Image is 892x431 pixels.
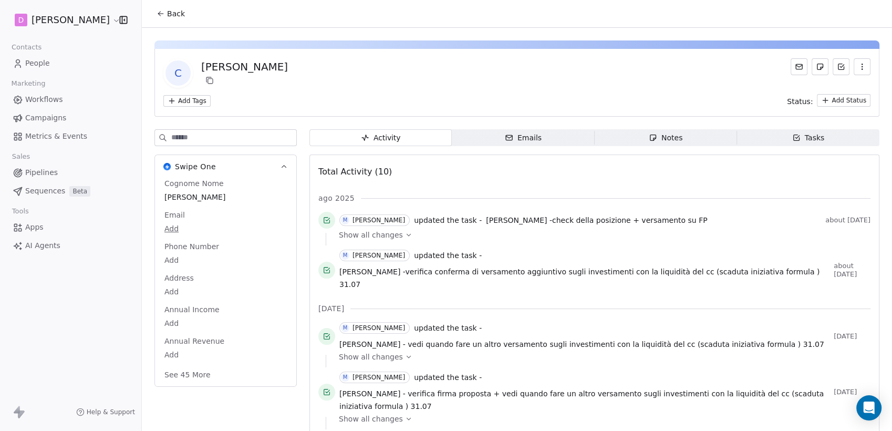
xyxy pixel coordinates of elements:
span: Add [164,223,287,234]
span: updated the task - [414,323,482,333]
span: Add [164,350,287,360]
span: AI Agents [25,240,60,251]
span: Total Activity (10) [318,167,392,177]
span: Help & Support [87,408,135,416]
span: Show all changes [339,352,403,362]
span: Marketing [7,76,50,91]
div: Tasks [792,132,825,143]
span: Add [164,286,287,297]
div: M [343,251,348,260]
span: [PERSON_NAME] -check della posizione + versamento su FP [486,216,707,224]
a: Metrics & Events [8,128,133,145]
div: Notes [649,132,682,143]
div: M [343,216,348,224]
span: People [25,58,50,69]
button: Back [150,4,191,23]
button: Add Tags [163,95,211,107]
a: Show all changes [339,414,863,424]
a: Pipelines [8,164,133,181]
span: [DATE] [318,303,344,314]
span: about [DATE] [834,262,870,279]
button: Swipe OneSwipe One [155,155,296,178]
div: M [343,324,348,332]
img: Swipe One [163,163,171,170]
span: Show all changes [339,414,403,424]
a: Workflows [8,91,133,108]
span: updated the task - [414,250,482,261]
span: Beta [69,186,90,197]
span: updated the task - [414,215,482,225]
span: Swipe One [175,161,216,172]
div: Emails [505,132,542,143]
a: [PERSON_NAME] -verifica conferma di versamento aggiuntivo sugli investimenti con la liquidità del... [339,265,829,291]
span: [DATE] [834,332,870,341]
div: [PERSON_NAME] [352,374,405,381]
div: [PERSON_NAME] [352,217,405,224]
span: Show all changes [339,230,403,240]
span: Sequences [25,186,65,197]
a: SequencesBeta [8,182,133,200]
a: Show all changes [339,352,863,362]
a: [PERSON_NAME] -check della posizione + versamento su FP [486,214,707,227]
span: ago 2025 [318,193,355,203]
span: Annual Revenue [162,336,226,346]
a: AI Agents [8,237,133,254]
span: Annual Income [162,304,222,315]
span: [PERSON_NAME] [32,13,110,27]
span: Back [167,8,185,19]
span: [PERSON_NAME] [164,192,287,202]
div: [PERSON_NAME] [352,252,405,259]
div: Swipe OneSwipe One [155,178,296,386]
span: Contacts [7,39,46,55]
span: [DATE] [834,388,870,396]
div: [PERSON_NAME] [352,324,405,332]
div: [PERSON_NAME] [201,59,288,74]
a: Help & Support [76,408,135,416]
span: about [DATE] [825,216,870,224]
button: D[PERSON_NAME] [13,11,112,29]
span: Metrics & Events [25,131,87,142]
span: Status: [787,96,813,107]
span: Cognome Nome [162,178,226,189]
a: Show all changes [339,230,863,240]
span: [PERSON_NAME] - verifica firma proposta + vedi quando fare un altro versamento sugli investimenti... [339,389,824,411]
div: M [343,373,348,382]
span: Apps [25,222,44,233]
span: Sales [7,149,35,165]
span: [PERSON_NAME] - vedi quando fare un altro versamento sugli investimenti con la liquidità del cc (... [339,340,824,348]
span: C [165,60,191,86]
button: Add Status [817,94,870,107]
a: Apps [8,219,133,236]
span: Add [164,255,287,265]
a: Campaigns [8,109,133,127]
button: See 45 More [158,365,217,384]
span: Add [164,318,287,329]
span: Workflows [25,94,63,105]
span: Phone Number [162,241,221,252]
a: [PERSON_NAME] - verifica firma proposta + vedi quando fare un altro versamento sugli investimenti... [339,387,829,413]
span: Address [162,273,196,283]
span: Pipelines [25,167,58,178]
span: D [18,15,24,25]
span: Campaigns [25,112,66,124]
a: [PERSON_NAME] - vedi quando fare un altro versamento sugli investimenti con la liquidità del cc (... [339,338,824,351]
span: updated the task - [414,372,482,383]
a: People [8,55,133,72]
span: Email [162,210,187,220]
span: [PERSON_NAME] -verifica conferma di versamento aggiuntivo sugli investimenti con la liquidità del... [339,268,820,289]
div: Open Intercom Messenger [856,395,881,420]
span: Tools [7,203,33,219]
